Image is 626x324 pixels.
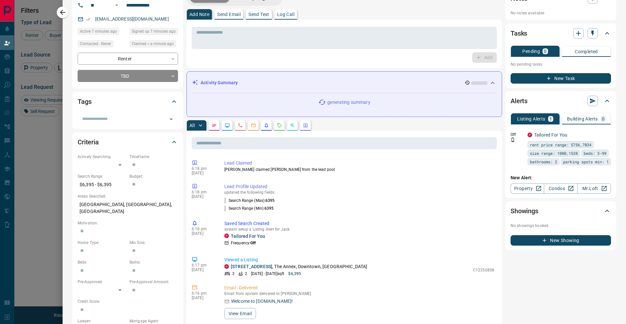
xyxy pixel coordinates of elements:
[511,174,611,181] p: New Alert:
[577,183,611,194] a: Mr.Loft
[530,141,591,148] span: rent price range: 5756,7034
[78,28,126,37] div: Sun Sep 14 2025
[224,284,494,291] p: Email - Delivered
[224,160,494,167] p: Lead Claimed
[511,93,611,109] div: Alerts
[212,123,217,128] svg: Notes
[288,271,301,277] p: $6,395
[192,77,497,89] div: Activity Summary
[511,223,611,229] p: No showings booked
[80,28,117,35] span: Active 7 minutes ago
[549,117,552,121] p: 1
[78,173,126,179] p: Search Range:
[224,205,274,211] p: Search Range (Min) :
[192,231,215,236] p: [DATE]
[517,117,545,121] p: Listing Alerts
[265,198,275,203] span: 6395
[78,96,91,107] h2: Tags
[511,138,515,142] svg: Push Notification Only
[129,240,178,246] p: Min Size:
[192,263,215,267] p: 6:17 pm
[251,123,256,128] svg: Emails
[250,241,256,245] strong: Off
[224,234,229,238] div: property.ca
[86,17,91,22] svg: Email Verified
[231,240,256,246] p: Frequency:
[192,166,215,171] p: 6:18 pm
[224,291,494,296] p: Email from system delivered to [PERSON_NAME]
[78,240,126,246] p: Home Type:
[224,227,494,232] p: system setup a Listing Alert for Jack
[231,234,265,239] a: Tailored For You
[192,291,215,296] p: 6:16 pm
[277,12,294,17] p: Log Call
[303,123,308,128] svg: Agent Actions
[167,115,176,124] button: Open
[129,173,178,179] p: Budget:
[129,154,178,160] p: Timeframe:
[232,271,234,277] p: 3
[224,264,229,269] div: property.ca
[113,1,121,9] button: Open
[78,53,178,65] div: Renter
[544,183,577,194] a: Condos
[511,183,544,194] a: Property
[534,132,567,138] a: Tailored For You
[78,70,178,82] div: TBD
[224,308,256,319] button: View Email
[511,10,611,16] p: No notes available
[511,132,524,138] p: Off
[563,158,609,165] span: parking spots min: 1
[511,73,611,84] button: New Task
[192,190,215,194] p: 6:18 pm
[264,206,274,211] span: 6395
[78,318,126,324] p: Lawyer:
[189,123,195,128] p: All
[78,299,178,304] p: Credit Score:
[224,220,494,227] p: Saved Search Created
[78,154,126,160] p: Actively Searching:
[511,28,527,39] h2: Tasks
[201,79,238,86] p: Activity Summary
[132,28,176,35] span: Signed up 7 minutes ago
[80,40,111,47] span: Contacted - Never
[544,49,546,54] p: 0
[192,267,215,272] p: [DATE]
[277,123,282,128] svg: Requests
[245,271,247,277] p: 2
[575,49,598,54] p: Completed
[567,117,598,121] p: Building Alerts
[327,99,370,106] p: generating summary
[192,171,215,175] p: [DATE]
[528,133,532,137] div: property.ca
[530,158,557,165] span: bathrooms: 2
[473,267,494,273] p: C12350858
[78,259,126,265] p: Beds:
[231,298,293,305] p: Welcome to [DOMAIN_NAME]!
[129,259,178,265] p: Baths:
[602,117,604,121] p: 0
[189,12,209,17] p: Add Note
[224,167,494,172] p: [PERSON_NAME] claimed [PERSON_NAME] from the lead pool
[192,194,215,199] p: [DATE]
[78,137,99,147] h2: Criteria
[217,12,241,17] p: Send Email
[511,206,538,216] h2: Showings
[522,49,540,54] p: Pending
[78,94,178,109] div: Tags
[129,318,178,324] p: Mortgage Agent:
[264,123,269,128] svg: Listing Alerts
[224,256,494,263] p: Viewed a Listing
[530,150,578,156] span: size range: 1080,1538
[78,193,178,199] p: Areas Searched:
[224,183,494,190] p: Lead Profile Updated
[584,150,606,156] span: beds: 3-99
[224,190,494,195] p: updated the following fields:
[132,40,174,47] span: Claimed < a minute ago
[78,220,178,226] p: Motivation:
[129,28,178,37] div: Sun Sep 14 2025
[511,96,528,106] h2: Alerts
[231,263,367,270] p: , The Annex, Downtown, [GEOGRAPHIC_DATA]
[290,123,295,128] svg: Opportunities
[78,279,126,285] p: Pre-Approved:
